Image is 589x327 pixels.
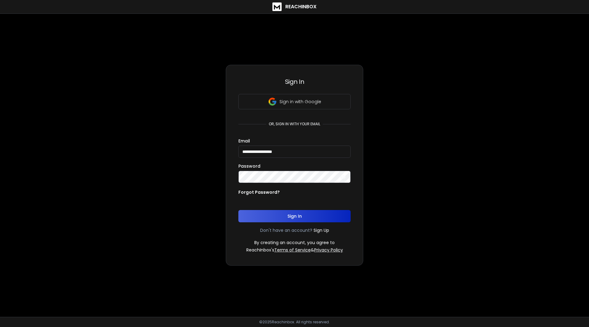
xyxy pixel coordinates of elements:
[272,2,282,11] img: logo
[274,247,311,253] a: Terms of Service
[254,239,335,246] p: By creating an account, you agree to
[266,122,323,127] p: or, sign in with your email
[260,227,312,233] p: Don't have an account?
[285,3,317,10] h1: ReachInbox
[314,247,343,253] a: Privacy Policy
[246,247,343,253] p: ReachInbox's &
[238,210,351,222] button: Sign In
[238,189,280,195] p: Forgot Password?
[259,320,330,325] p: © 2025 Reachinbox. All rights reserved.
[238,139,250,143] label: Email
[272,2,317,11] a: ReachInbox
[279,99,321,105] p: Sign in with Google
[238,164,260,168] label: Password
[238,77,351,86] h3: Sign In
[238,94,351,109] button: Sign in with Google
[314,227,329,233] a: Sign Up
